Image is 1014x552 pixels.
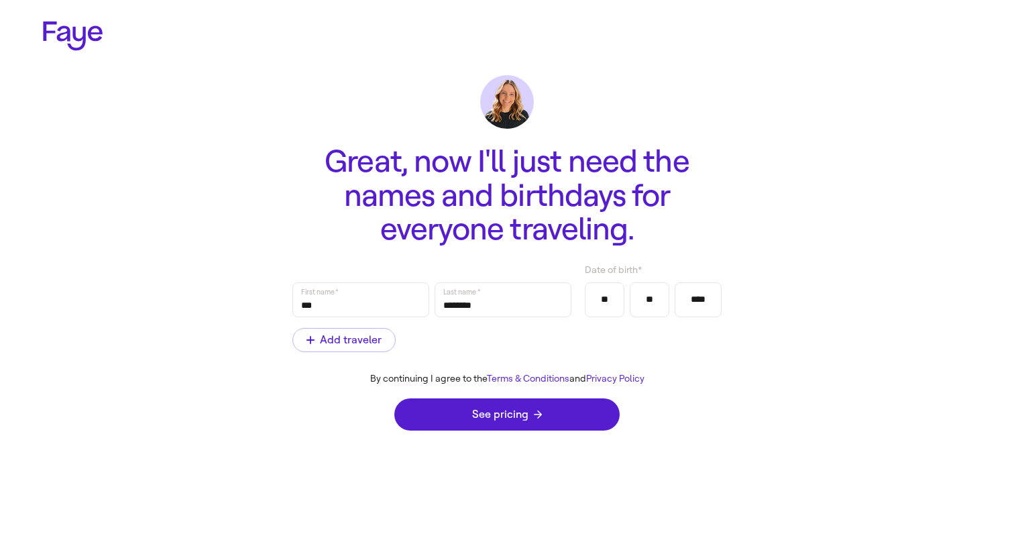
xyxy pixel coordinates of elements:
[594,290,616,310] input: Month
[292,145,722,247] h1: Great, now I'll just need the names and birthdays for everyone traveling.
[292,328,396,352] button: Add traveler
[638,290,661,310] input: Day
[306,335,382,345] span: Add traveler
[487,373,569,384] a: Terms & Conditions
[586,373,644,384] a: Privacy Policy
[394,398,620,431] button: See pricing
[282,374,732,385] div: By continuing I agree to the and
[585,263,642,277] span: Date of birth *
[442,285,482,298] label: Last name
[472,409,542,420] span: See pricing
[300,285,339,298] label: First name
[683,290,713,310] input: Year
